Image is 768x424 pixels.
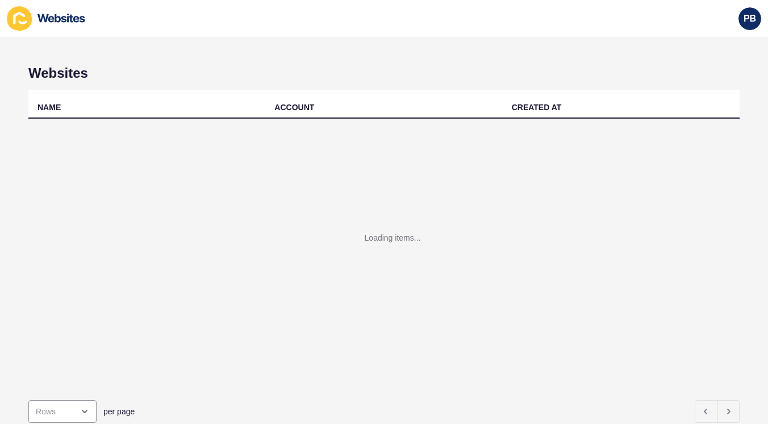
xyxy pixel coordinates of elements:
[37,102,61,113] div: NAME
[28,400,97,423] div: open menu
[512,102,562,113] div: CREATED AT
[744,13,756,24] span: PB
[28,65,740,81] h1: Websites
[365,232,421,244] div: Loading items...
[103,406,135,417] span: per page
[274,102,314,113] div: ACCOUNT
